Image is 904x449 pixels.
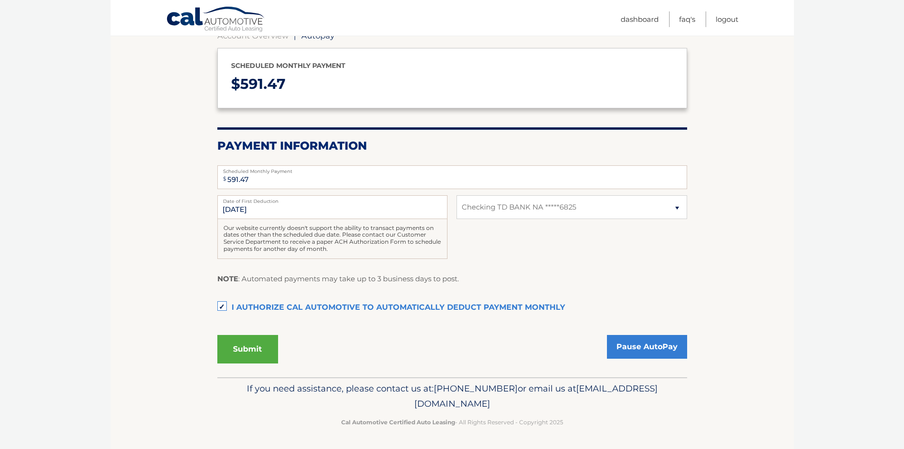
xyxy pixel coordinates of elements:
p: - All Rights Reserved - Copyright 2025 [224,417,681,427]
span: $ [220,168,229,190]
p: : Automated payments may take up to 3 business days to post. [217,273,459,285]
label: Scheduled Monthly Payment [217,165,687,173]
p: $ [231,72,673,97]
p: If you need assistance, please contact us at: or email us at [224,381,681,411]
strong: Cal Automotive Certified Auto Leasing [341,419,455,426]
a: FAQ's [679,11,695,27]
label: Date of First Deduction [217,195,447,203]
h2: Payment Information [217,139,687,153]
a: Cal Automotive [166,6,266,34]
div: Our website currently doesn't support the ability to transact payments on dates other than the sc... [217,219,447,259]
span: [PHONE_NUMBER] [434,383,518,394]
p: Scheduled monthly payment [231,60,673,72]
a: Logout [716,11,738,27]
label: I authorize cal automotive to automatically deduct payment monthly [217,298,687,317]
span: 591.47 [240,75,286,93]
span: [EMAIL_ADDRESS][DOMAIN_NAME] [414,383,658,409]
strong: NOTE [217,274,238,283]
button: Submit [217,335,278,363]
input: Payment Date [217,195,447,219]
a: Pause AutoPay [607,335,687,359]
a: Dashboard [621,11,659,27]
input: Payment Amount [217,165,687,189]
